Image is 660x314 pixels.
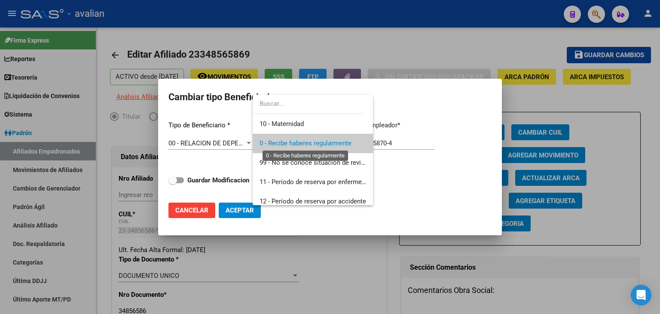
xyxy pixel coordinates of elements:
span: 99 - No se conoce situación de revista [260,159,370,166]
div: Open Intercom Messenger [631,285,651,305]
span: 12 - Período de reserva por accidente [260,197,366,205]
input: dropdown search [253,94,364,114]
span: 0 - Recibe haberes regularmente [260,139,351,147]
span: 11 - Período de reserva por enfermedad [260,178,372,186]
span: 10 - Maternidad [260,120,304,128]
